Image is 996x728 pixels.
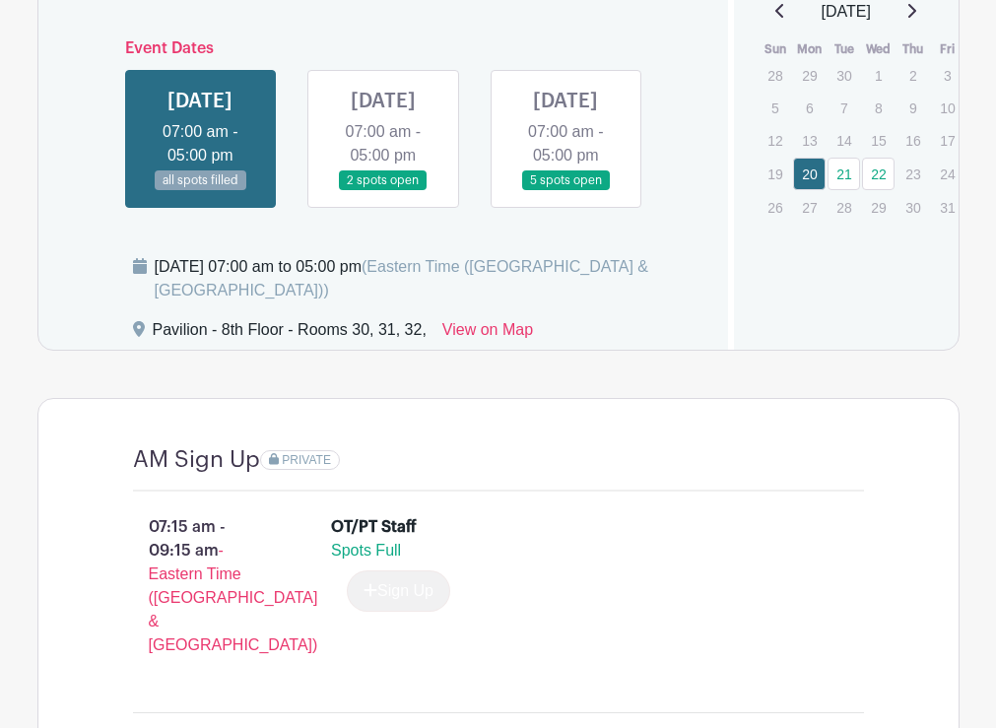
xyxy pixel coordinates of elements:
[759,159,791,189] p: 19
[931,192,963,223] p: 31
[896,192,929,223] p: 30
[759,60,791,91] p: 28
[828,60,860,91] p: 30
[793,158,826,190] a: 20
[101,507,300,665] p: 07:15 am - 09:15 am
[109,39,658,58] h6: Event Dates
[828,192,860,223] p: 28
[759,192,791,223] p: 26
[896,93,929,123] p: 9
[896,159,929,189] p: 23
[861,39,896,59] th: Wed
[149,542,318,653] span: - Eastern Time ([GEOGRAPHIC_DATA] & [GEOGRAPHIC_DATA])
[759,125,791,156] p: 12
[896,60,929,91] p: 2
[930,39,964,59] th: Fri
[827,39,861,59] th: Tue
[862,125,895,156] p: 15
[133,446,260,474] h4: AM Sign Up
[862,60,895,91] p: 1
[931,93,963,123] p: 10
[931,159,963,189] p: 24
[153,318,427,350] div: Pavilion - 8th Floor - Rooms 30, 31, 32,
[896,125,929,156] p: 16
[759,93,791,123] p: 5
[155,255,705,302] div: [DATE] 07:00 am to 05:00 pm
[793,93,826,123] p: 6
[442,318,533,350] a: View on Map
[828,93,860,123] p: 7
[155,258,649,298] span: (Eastern Time ([GEOGRAPHIC_DATA] & [GEOGRAPHIC_DATA]))
[828,158,860,190] a: 21
[282,453,331,467] span: PRIVATE
[793,60,826,91] p: 29
[862,158,895,190] a: 22
[793,125,826,156] p: 13
[331,515,417,539] div: OT/PT Staff
[828,125,860,156] p: 14
[862,192,895,223] p: 29
[331,542,401,559] span: Spots Full
[792,39,827,59] th: Mon
[931,60,963,91] p: 3
[931,125,963,156] p: 17
[793,192,826,223] p: 27
[862,93,895,123] p: 8
[896,39,930,59] th: Thu
[758,39,792,59] th: Sun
